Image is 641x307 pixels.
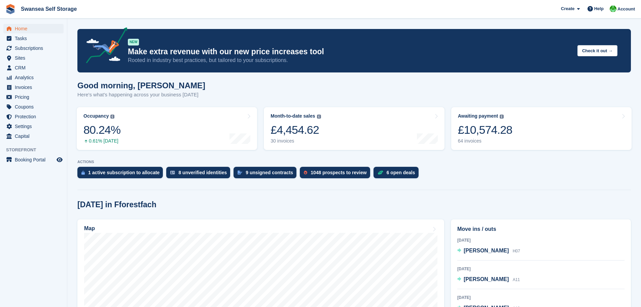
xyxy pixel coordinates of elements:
span: [PERSON_NAME] [464,276,509,282]
a: 1048 prospects to review [300,167,373,182]
div: Month-to-date sales [271,113,315,119]
img: deal-1b604bf984904fb50ccaf53a9ad4b4a5d6e5aea283cecdc64d6e3604feb123c2.svg [378,170,383,175]
span: Pricing [15,92,55,102]
a: Occupancy 80.24% 0.61% [DATE] [77,107,257,150]
div: £4,454.62 [271,123,321,137]
img: icon-info-grey-7440780725fd019a000dd9b08b2336e03edf1995a4989e88bcd33f0948082b44.svg [317,115,321,119]
h2: Map [84,225,95,232]
div: £10,574.28 [458,123,512,137]
p: ACTIONS [77,160,631,164]
button: Check it out → [577,45,617,56]
img: prospect-51fa495bee0391a8d652442698ab0144808aea92771e9ea1ae160a38d050c398.svg [304,171,307,175]
img: stora-icon-8386f47178a22dfd0bd8f6a31ec36ba5ce8667c1dd55bd0f319d3a0aa187defe.svg [5,4,15,14]
div: 0.61% [DATE] [83,138,120,144]
img: icon-info-grey-7440780725fd019a000dd9b08b2336e03edf1995a4989e88bcd33f0948082b44.svg [500,115,504,119]
p: Here's what's happening across your business [DATE] [77,91,205,99]
a: menu [3,24,64,33]
span: Account [617,6,635,12]
span: Subscriptions [15,43,55,53]
span: Invoices [15,83,55,92]
a: menu [3,63,64,72]
a: menu [3,53,64,63]
div: [DATE] [457,295,625,301]
a: menu [3,155,64,164]
img: price-adjustments-announcement-icon-8257ccfd72463d97f412b2fc003d46551f7dbcb40ab6d574587a9cd5c0d94... [80,27,128,66]
span: Settings [15,122,55,131]
span: Booking Portal [15,155,55,164]
span: A11 [513,277,520,282]
a: Awaiting payment £10,574.28 64 invoices [451,107,632,150]
div: 30 invoices [271,138,321,144]
a: menu [3,83,64,92]
a: 8 unverified identities [166,167,234,182]
span: Analytics [15,73,55,82]
div: 8 unverified identities [178,170,227,175]
img: active_subscription_to_allocate_icon-d502201f5373d7db506a760aba3b589e785aa758c864c3986d89f69b8ff3... [81,171,85,175]
a: menu [3,43,64,53]
span: Coupons [15,102,55,112]
span: CRM [15,63,55,72]
p: Make extra revenue with our new price increases tool [128,47,572,57]
div: [DATE] [457,237,625,243]
div: 64 invoices [458,138,512,144]
span: Sites [15,53,55,63]
a: Swansea Self Storage [18,3,79,14]
a: [PERSON_NAME] H07 [457,247,520,255]
a: menu [3,102,64,112]
a: 9 unsigned contracts [234,167,300,182]
img: Andrew Robbins [610,5,616,12]
div: 80.24% [83,123,120,137]
h2: Move ins / outs [457,225,625,233]
span: Storefront [6,147,67,153]
img: verify_identity-adf6edd0f0f0b5bbfe63781bf79b02c33cf7c696d77639b501bdc392416b5a36.svg [170,171,175,175]
a: menu [3,92,64,102]
span: Tasks [15,34,55,43]
div: NEW [128,39,139,45]
h2: [DATE] in Fforestfach [77,200,156,209]
a: 6 open deals [373,167,422,182]
img: contract_signature_icon-13c848040528278c33f63329250d36e43548de30e8caae1d1a13099fd9432cc5.svg [238,171,242,175]
span: H07 [513,249,520,253]
span: [PERSON_NAME] [464,248,509,253]
div: 1048 prospects to review [311,170,367,175]
span: Create [561,5,574,12]
a: menu [3,131,64,141]
div: 6 open deals [387,170,415,175]
a: 1 active subscription to allocate [77,167,166,182]
div: [DATE] [457,266,625,272]
span: Home [15,24,55,33]
a: [PERSON_NAME] A11 [457,275,520,284]
div: 1 active subscription to allocate [88,170,159,175]
a: Preview store [56,156,64,164]
span: Protection [15,112,55,121]
a: menu [3,122,64,131]
span: Help [594,5,604,12]
a: menu [3,112,64,121]
a: menu [3,73,64,82]
a: Month-to-date sales £4,454.62 30 invoices [264,107,444,150]
span: Capital [15,131,55,141]
p: Rooted in industry best practices, but tailored to your subscriptions. [128,57,572,64]
img: icon-info-grey-7440780725fd019a000dd9b08b2336e03edf1995a4989e88bcd33f0948082b44.svg [110,115,114,119]
div: Occupancy [83,113,109,119]
div: 9 unsigned contracts [246,170,293,175]
h1: Good morning, [PERSON_NAME] [77,81,205,90]
a: menu [3,34,64,43]
div: Awaiting payment [458,113,498,119]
